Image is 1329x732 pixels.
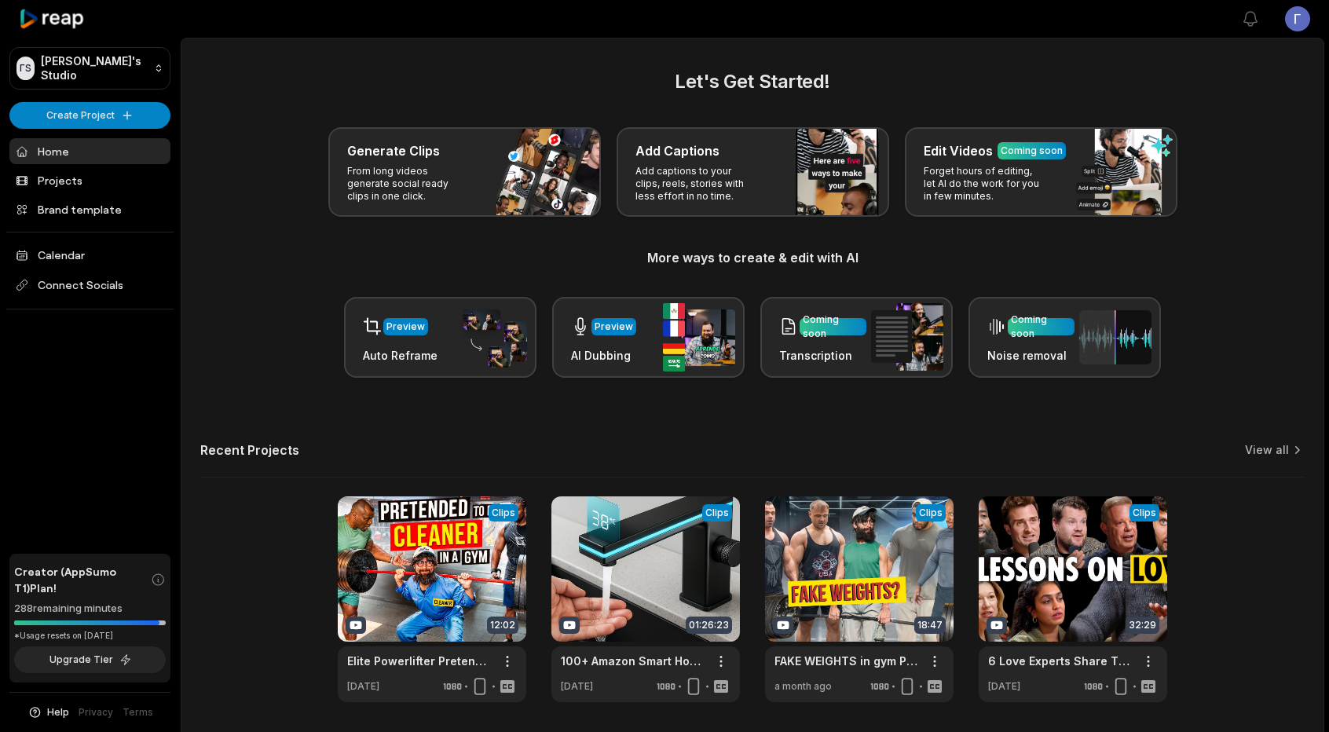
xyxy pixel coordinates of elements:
[47,705,69,719] span: Help
[41,54,148,82] p: [PERSON_NAME]'s Studio
[200,68,1305,96] h2: Let's Get Started!
[635,165,757,203] p: Add captions to your clips, reels, stories with less effort in no time.
[1011,313,1071,341] div: Coming soon
[14,563,151,596] span: Creator (AppSumo T1) Plan!
[871,303,943,371] img: transcription.png
[14,646,166,673] button: Upgrade Tier
[386,320,425,334] div: Preview
[9,167,170,193] a: Projects
[924,165,1045,203] p: Forget hours of editing, let AI do the work for you in few minutes.
[123,705,153,719] a: Terms
[347,165,469,203] p: From long videos generate social ready clips in one click.
[1079,310,1151,364] img: noise_removal.png
[803,313,863,341] div: Coming soon
[1245,442,1289,458] a: View all
[561,653,705,669] a: 100+ Amazon Smart Home Gadgets For Modern Luxury Living!
[774,653,919,669] a: FAKE WEIGHTS in gym PRANK... | [PERSON_NAME] pretended to be a Beginner #14
[14,630,166,642] div: *Usage resets on [DATE]
[988,653,1133,669] a: 6 Love Experts Share Their Top Dating & Relationship Advice (Compilation Episode)
[347,653,492,669] a: Elite Powerlifter Pretended to be a CLEANER #22 | [PERSON_NAME] GYM PRANK
[924,141,993,160] h3: Edit Videos
[363,347,438,364] h3: Auto Reframe
[9,271,170,299] span: Connect Socials
[200,442,299,458] h2: Recent Projects
[9,138,170,164] a: Home
[779,347,866,364] h3: Transcription
[571,347,636,364] h3: AI Dubbing
[14,601,166,617] div: 288 remaining minutes
[987,347,1075,364] h3: Noise removal
[9,196,170,222] a: Brand template
[9,242,170,268] a: Calendar
[79,705,113,719] a: Privacy
[347,141,440,160] h3: Generate Clips
[16,57,35,80] div: ΓS
[9,102,170,129] button: Create Project
[595,320,633,334] div: Preview
[663,303,735,371] img: ai_dubbing.png
[455,307,527,368] img: auto_reframe.png
[1001,144,1063,158] div: Coming soon
[635,141,719,160] h3: Add Captions
[27,705,69,719] button: Help
[200,248,1305,267] h3: More ways to create & edit with AI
